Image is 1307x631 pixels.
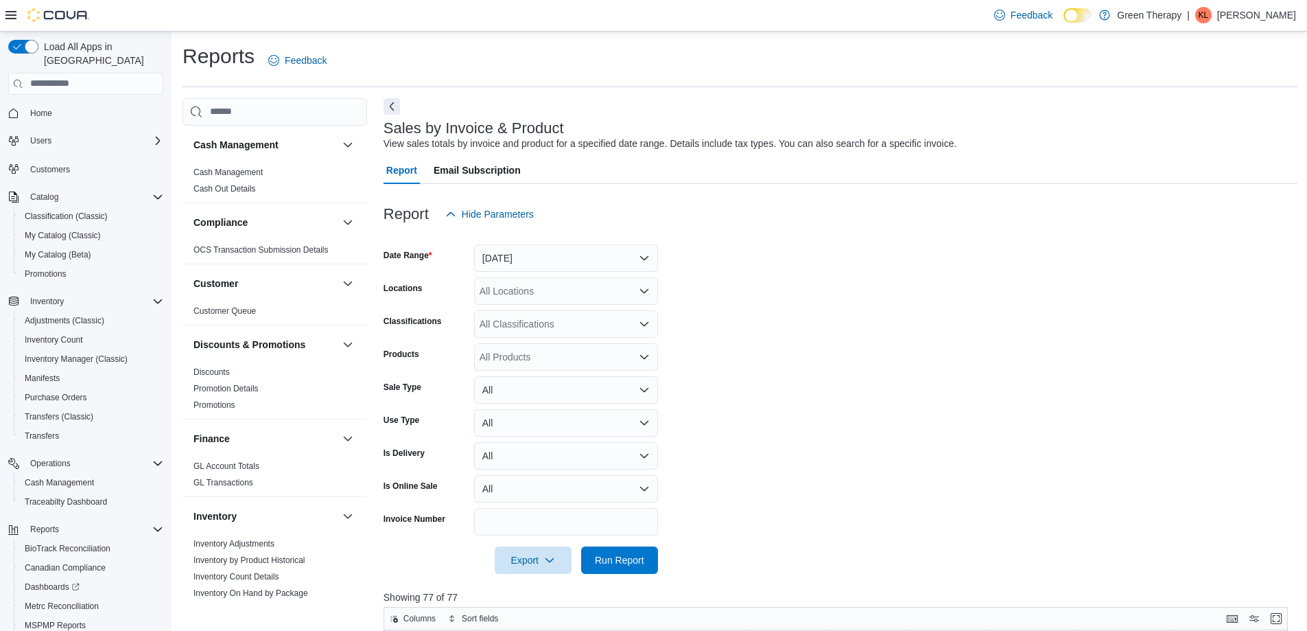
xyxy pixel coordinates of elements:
button: Reports [3,520,169,539]
button: Display options [1246,610,1262,627]
a: Transfers (Classic) [19,409,99,425]
button: Customer [193,277,337,290]
button: Manifests [14,369,169,388]
span: Feedback [285,54,327,67]
span: Metrc Reconciliation [25,601,99,612]
button: Purchase Orders [14,388,169,407]
label: Is Online Sale [384,481,438,492]
h3: Inventory [193,509,237,523]
button: Finance [193,432,337,446]
button: Discounts & Promotions [340,336,356,353]
span: Inventory Count Details [193,571,279,582]
span: Export [503,547,563,574]
button: Transfers [14,426,169,446]
label: Use Type [384,415,419,426]
span: Report [386,157,417,184]
button: Transfers (Classic) [14,407,169,426]
a: Inventory Adjustments [193,539,274,549]
span: Sort fields [462,613,498,624]
a: Dashboards [19,579,85,595]
h3: Finance [193,432,230,446]
span: Classification (Classic) [25,211,108,222]
div: Customer [182,303,367,325]
button: Promotions [14,264,169,284]
button: Reports [25,521,64,538]
span: Customers [30,164,70,175]
label: Invoice Number [384,514,445,525]
span: Purchase Orders [25,392,87,403]
span: Reports [30,524,59,535]
a: Cash Out Details [193,184,256,194]
span: Cash Management [193,167,263,178]
div: Discounts & Promotions [182,364,367,419]
button: Compliance [193,216,337,229]
button: Classification (Classic) [14,207,169,226]
span: Transfers [19,428,163,444]
label: Sale Type [384,382,421,393]
a: Dashboards [14,577,169,597]
button: Finance [340,431,356,447]
span: Catalog [25,189,163,205]
span: Inventory Count [25,334,83,345]
span: Dashboards [25,582,80,593]
a: GL Account Totals [193,461,259,471]
button: Operations [3,454,169,473]
h1: Reports [182,43,255,70]
button: Inventory [193,509,337,523]
a: Customers [25,161,75,178]
button: Catalog [25,189,64,205]
h3: Cash Management [193,138,279,152]
button: Hide Parameters [440,200,539,228]
p: [PERSON_NAME] [1217,7,1296,23]
span: Traceabilty Dashboard [19,494,163,510]
button: Adjustments (Classic) [14,311,169,330]
button: Enter fullscreen [1268,610,1284,627]
a: Home [25,105,58,122]
label: Date Range [384,250,432,261]
span: Inventory Adjustments [193,538,274,549]
h3: Compliance [193,216,248,229]
span: Feedback [1011,8,1052,22]
span: Inventory Manager (Classic) [25,354,128,365]
a: Metrc Reconciliation [19,598,104,615]
button: Columns [384,610,441,627]
button: Open list of options [639,319,650,330]
span: Inventory by Product Historical [193,555,305,566]
span: Email Subscription [434,157,521,184]
span: Catalog [30,192,58,203]
span: Metrc Reconciliation [19,598,163,615]
a: Feedback [263,47,332,74]
span: KL [1199,7,1209,23]
input: Dark Mode [1063,8,1092,23]
div: Finance [182,458,367,496]
span: Purchase Orders [19,389,163,406]
span: Promotions [193,400,235,411]
button: Discounts & Promotions [193,338,337,352]
button: Open list of options [639,286,650,297]
button: Customers [3,159,169,179]
button: Inventory [25,293,69,310]
span: Home [25,104,163,122]
span: Columns [403,613,436,624]
a: Classification (Classic) [19,208,113,225]
span: Discounts [193,367,230,378]
button: Users [25,133,57,149]
p: Showing 77 of 77 [384,590,1297,604]
p: | [1187,7,1190,23]
button: Operations [25,455,76,472]
span: Hide Parameters [462,207,534,221]
h3: Report [384,206,429,222]
label: Products [384,349,419,360]
span: OCS Transaction Submission Details [193,244,329,255]
button: Open list of options [639,352,650,363]
button: Inventory [3,292,169,311]
img: Cova [27,8,89,22]
span: Users [30,135,51,146]
h3: Discounts & Promotions [193,338,305,352]
div: Cash Management [182,164,367,203]
a: Manifests [19,370,65,387]
a: Discounts [193,367,230,377]
span: Manifests [25,373,60,384]
span: Adjustments (Classic) [19,312,163,329]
